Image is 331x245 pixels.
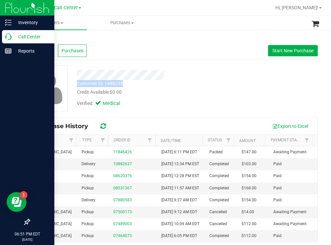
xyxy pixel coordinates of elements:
[113,221,132,226] a: 07489003
[275,5,318,10] span: Hi, [PERSON_NAME]!
[144,135,155,146] a: Filter
[62,47,83,54] span: Purchases
[82,173,94,179] span: Pickup
[12,19,51,26] p: Inventory
[239,138,256,143] a: Amount
[97,135,108,146] a: Filter
[242,209,254,215] span: $14.00
[103,100,129,107] span: Medical
[82,209,94,215] span: Pickup
[161,161,199,167] span: [DATE] 12:34 PM EST
[209,185,229,191] span: Completed
[273,173,282,179] span: Paid
[161,149,197,155] span: [DATE] 6:11 PM EDT
[82,161,95,167] span: Delivery
[242,149,256,155] span: $147.00
[3,237,51,242] p: [DATE]
[209,233,229,239] span: Completed
[113,150,132,154] a: 11846426
[34,122,95,130] span: Purchase History
[273,233,282,239] span: Paid
[66,135,77,146] a: Filter
[87,16,158,30] a: Purchases
[113,198,132,202] a: 07880583
[161,233,197,239] span: [DATE] 6:05 PM EDT
[209,161,229,167] span: Completed
[5,48,12,54] inline-svg: Reports
[242,173,256,179] span: $154.00
[209,197,229,203] span: Completed
[273,209,306,215] span: Awaiting Payment
[272,48,313,53] span: Start New Purchase
[5,33,12,40] inline-svg: Call Center
[12,47,51,55] p: Reports
[113,162,132,166] a: 10882637
[161,173,199,179] span: [DATE] 12:28 PM EST
[273,197,282,203] span: Paid
[82,233,94,239] span: Pickup
[208,138,222,142] a: Status
[82,197,95,203] span: Delivery
[54,5,78,11] span: Call Center
[20,191,28,199] iframe: Resource center unread badge
[87,20,157,26] span: Purchases
[271,138,304,142] a: Payment Status
[5,19,12,26] inline-svg: Inventory
[242,221,256,227] span: $112.00
[273,149,306,155] span: Awaiting Payment
[302,135,312,146] a: Filter
[161,138,181,143] a: Date/Time
[273,221,306,227] span: Awaiting Payment
[242,161,256,167] span: $103.00
[242,197,256,203] span: $154.00
[77,80,123,87] div: Customer ID: 1448235
[209,221,227,227] span: Cancelled
[209,173,229,179] span: Completed
[161,185,199,191] span: [DATE] 11:57 AM EST
[209,149,223,155] span: Packed
[110,89,122,95] span: $0.00
[113,210,132,214] a: 07500173
[113,186,132,190] a: 08531367
[161,209,197,215] span: [DATE] 9:12 AM EDT
[161,221,199,227] span: [DATE] 10:09 AM EDT
[77,89,216,96] div: Credit Available:
[223,135,234,146] a: Filter
[161,197,197,203] span: [DATE] 9:27 AM EDT
[113,233,132,238] a: 07464073
[7,192,27,212] iframe: Resource center
[268,45,318,56] button: Start New Purchase
[242,185,256,191] span: $168.00
[82,221,94,227] span: Pickup
[12,33,51,41] p: Call Center
[273,185,282,191] span: Paid
[82,185,94,191] span: Pickup
[209,209,227,215] span: Cancelled
[113,173,132,178] a: 08620376
[77,100,129,107] div: Verified:
[3,231,51,237] p: 06:51 PM EDT
[268,121,312,132] button: Export to Excel
[273,161,282,167] span: Paid
[82,149,94,155] span: Pickup
[82,138,92,142] a: Type
[114,138,131,142] a: Order ID
[242,233,256,239] span: $112.00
